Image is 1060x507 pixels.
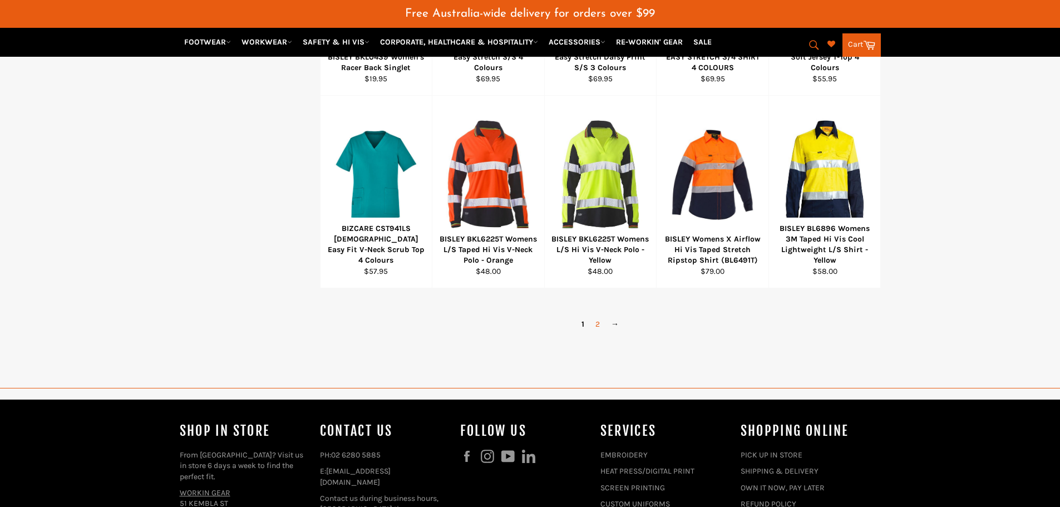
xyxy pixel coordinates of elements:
[320,450,449,460] p: PH:
[600,466,694,476] a: HEAT PRESS/DIGITAL PRINT
[768,96,881,288] a: BISLEY BL6896 Womens 3M Taped Hi Vis Cool Lightweight L/S Shirt - YellowBISLEY BL6896 Womens 3M T...
[460,422,589,440] h4: Follow us
[590,316,605,332] a: 2
[605,316,624,332] a: →
[180,450,309,482] p: From [GEOGRAPHIC_DATA]? Visit us in store 6 days a week to find the perfect fit.
[741,483,825,493] a: OWN IT NOW, PAY LATER
[320,422,449,440] h4: Contact Us
[741,450,802,460] a: PICK UP IN STORE
[544,32,610,52] a: ACCESSORIES
[741,466,819,476] a: SHIPPING & DELIVERY
[298,32,374,52] a: SAFETY & HI VIS
[664,234,762,266] div: BISLEY Womens X Airflow Hi Vis Taped Stretch Ripstop Shirt (BL6491T)
[776,223,874,266] div: BISLEY BL6896 Womens 3M Taped Hi Vis Cool Lightweight L/S Shirt - Yellow
[405,8,655,19] span: Free Australia-wide delivery for orders over $99
[656,96,768,288] a: BISLEY Womens X Airflow Hi Vis Taped Stretch Ripstop Shirt (BL6491T)BISLEY Womens X Airflow Hi Vi...
[320,466,391,486] a: [EMAIL_ADDRESS][DOMAIN_NAME]
[600,422,729,440] h4: services
[180,488,230,498] a: WORKIN GEAR
[180,32,235,52] a: FOOTWEAR
[320,96,432,288] a: BIZCARE CST941LS Ladies Easy Fit V-Neck Scrub Top 4 ColoursBIZCARE CST941LS [DEMOGRAPHIC_DATA] Ea...
[331,450,381,460] a: 02 6280 5885
[237,32,297,52] a: WORKWEAR
[544,96,657,288] a: BISLEY BKL6225T Womens L/S Hi Vis V-Neck Polo - YellowBISLEY BKL6225T Womens L/S Hi Vis V-Neck Po...
[327,52,425,73] div: BISLEY BKL0439 Women's Racer Back Singlet
[576,316,590,332] span: 1
[551,234,649,266] div: BISLEY BKL6225T Womens L/S Hi Vis V-Neck Polo - Yellow
[612,32,687,52] a: RE-WORKIN' GEAR
[320,466,449,488] p: E:
[842,33,881,57] a: Cart
[432,96,544,288] a: BISLEY BKL6225T Womens L/S Taped Hi Vis V-Neck Polo - OrangeBISLEY BKL6225T Womens L/S Taped Hi V...
[600,483,665,493] a: SCREEN PRINTING
[376,32,543,52] a: CORPORATE, HEALTHCARE & HOSPITALITY
[440,234,538,266] div: BISLEY BKL6225T Womens L/S Taped Hi Vis V-Neck Polo - Orange
[689,32,716,52] a: SALE
[741,422,870,440] h4: SHOPPING ONLINE
[600,450,648,460] a: EMBROIDERY
[180,422,309,440] h4: Shop In Store
[327,223,425,266] div: BIZCARE CST941LS [DEMOGRAPHIC_DATA] Easy Fit V-Neck Scrub Top 4 Colours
